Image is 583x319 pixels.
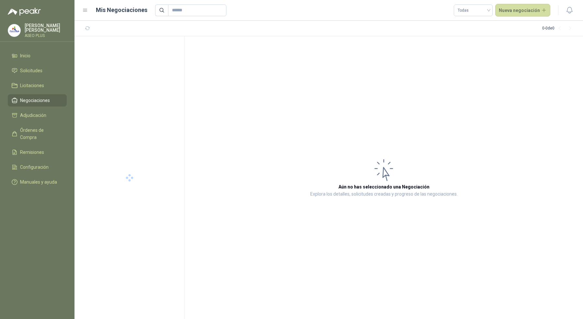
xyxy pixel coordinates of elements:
span: Todas [458,6,489,15]
span: Licitaciones [20,82,44,89]
h3: Aún no has seleccionado una Negociación [338,183,429,190]
div: 0 - 0 de 0 [542,23,575,34]
span: Inicio [20,52,30,59]
a: Negociaciones [8,94,67,107]
span: Configuración [20,164,49,171]
p: [PERSON_NAME] [PERSON_NAME] [25,23,67,32]
a: Adjudicación [8,109,67,121]
a: Solicitudes [8,64,67,77]
span: Adjudicación [20,112,46,119]
a: Manuales y ayuda [8,176,67,188]
span: Órdenes de Compra [20,127,61,141]
img: Logo peakr [8,8,41,16]
span: Solicitudes [20,67,42,74]
button: Nueva negociación [495,4,551,17]
a: Inicio [8,50,67,62]
span: Negociaciones [20,97,50,104]
h1: Mis Negociaciones [96,6,147,15]
a: Licitaciones [8,79,67,92]
p: ASEO PLUS [25,34,67,38]
img: Company Logo [8,24,20,37]
span: Remisiones [20,149,44,156]
a: Configuración [8,161,67,173]
a: Órdenes de Compra [8,124,67,143]
p: Explora los detalles, solicitudes creadas y progreso de las negociaciones. [310,190,458,198]
span: Manuales y ayuda [20,178,57,186]
a: Remisiones [8,146,67,158]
